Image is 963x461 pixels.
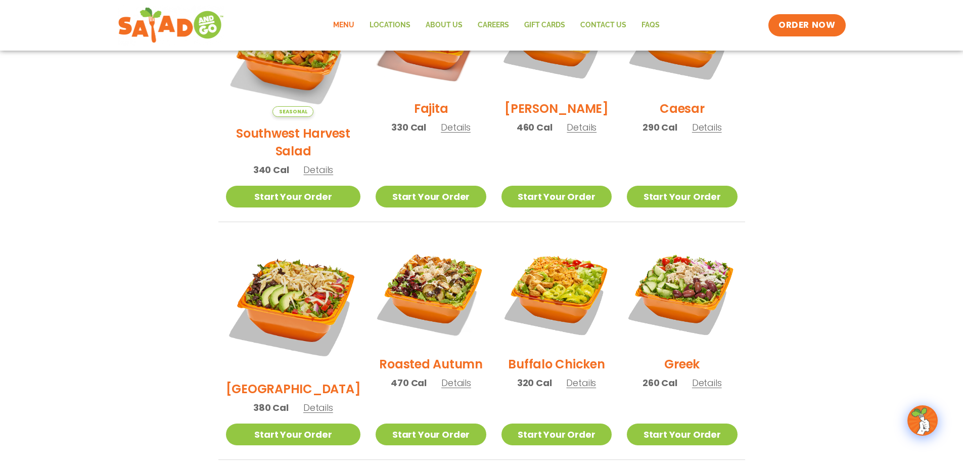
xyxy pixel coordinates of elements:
a: GIFT CARDS [517,14,573,37]
span: Details [441,376,471,389]
span: 290 Cal [643,120,677,134]
span: Details [303,401,333,414]
a: ORDER NOW [768,14,845,36]
nav: Menu [326,14,667,37]
h2: [PERSON_NAME] [505,100,609,117]
h2: Roasted Autumn [379,355,483,373]
span: Seasonal [272,106,313,117]
span: ORDER NOW [778,19,835,31]
span: Details [692,121,722,134]
a: Start Your Order [627,186,737,207]
a: FAQs [634,14,667,37]
span: Details [441,121,471,134]
h2: Buffalo Chicken [508,355,605,373]
a: Locations [362,14,418,37]
img: Product photo for BBQ Ranch Salad [226,237,361,372]
a: Start Your Order [627,424,737,445]
a: Contact Us [573,14,634,37]
a: Menu [326,14,362,37]
h2: Greek [664,355,700,373]
a: Start Your Order [226,424,361,445]
span: Details [692,376,722,389]
span: Details [303,163,333,176]
a: Start Your Order [376,186,486,207]
span: 470 Cal [391,376,427,390]
a: Start Your Order [376,424,486,445]
h2: Southwest Harvest Salad [226,124,361,160]
span: 260 Cal [643,376,677,390]
a: Start Your Order [501,186,612,207]
img: Product photo for Roasted Autumn Salad [376,237,486,348]
span: Details [567,121,597,134]
span: 340 Cal [253,163,289,177]
h2: Caesar [660,100,705,117]
a: About Us [418,14,470,37]
img: new-SAG-logo-768×292 [118,5,224,46]
span: 380 Cal [253,401,289,414]
img: Product photo for Greek Salad [627,237,737,348]
img: wpChatIcon [908,406,937,435]
span: Details [566,376,596,389]
h2: [GEOGRAPHIC_DATA] [226,380,361,398]
span: 320 Cal [517,376,552,390]
span: 460 Cal [517,120,553,134]
a: Careers [470,14,517,37]
a: Start Your Order [226,186,361,207]
h2: Fajita [414,100,448,117]
img: Product photo for Buffalo Chicken Salad [501,237,612,348]
span: 330 Cal [391,120,426,134]
a: Start Your Order [501,424,612,445]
